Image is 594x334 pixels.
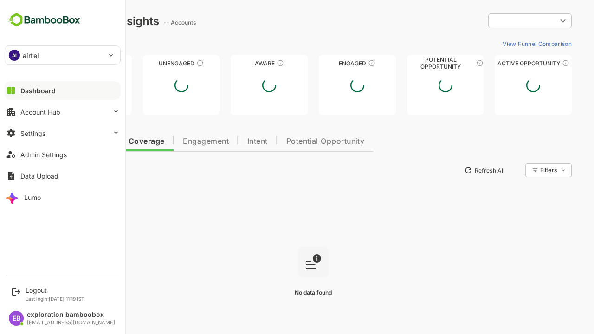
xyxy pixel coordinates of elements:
[262,289,299,296] span: No data found
[5,103,121,121] button: Account Hub
[244,59,252,67] div: These accounts have just entered the buying cycle and need further nurturing
[5,46,120,64] div: AIairtel
[254,138,332,145] span: Potential Opportunity
[150,138,196,145] span: Engagement
[507,162,539,179] div: Filters
[20,129,45,137] div: Settings
[444,59,451,67] div: These accounts are MQAs and can be passed on to Inside Sales
[5,167,121,185] button: Data Upload
[76,59,83,67] div: These accounts have not been engaged with for a defined time period
[27,311,115,319] div: exploration bamboobox
[22,162,90,179] button: New Insights
[23,51,39,60] p: airtel
[32,138,132,145] span: Data Quality and Coverage
[22,14,127,28] div: Dashboard Insights
[164,59,171,67] div: These accounts have not shown enough engagement and need nurturing
[286,60,363,67] div: Engaged
[20,172,58,180] div: Data Upload
[466,36,539,51] button: View Funnel Comparison
[5,188,121,206] button: Lumo
[374,60,452,67] div: Potential Opportunity
[456,13,539,29] div: ​
[508,167,524,173] div: Filters
[26,296,84,302] p: Last login: [DATE] 11:19 IST
[462,60,539,67] div: Active Opportunity
[20,108,60,116] div: Account Hub
[5,124,121,142] button: Settings
[24,193,41,201] div: Lumo
[336,59,343,67] div: These accounts are warm, further nurturing would qualify them to MQAs
[5,81,121,100] button: Dashboard
[427,163,476,178] button: Refresh All
[110,60,187,67] div: Unengaged
[131,19,166,26] ag: -- Accounts
[215,138,235,145] span: Intent
[9,50,20,61] div: AI
[5,11,83,29] img: BambooboxFullLogoMark.5f36c76dfaba33ec1ec1367b70bb1252.svg
[26,286,84,294] div: Logout
[5,145,121,164] button: Admin Settings
[27,320,115,326] div: [EMAIL_ADDRESS][DOMAIN_NAME]
[529,59,537,67] div: These accounts have open opportunities which might be at any of the Sales Stages
[20,87,56,95] div: Dashboard
[20,151,67,159] div: Admin Settings
[198,60,275,67] div: Aware
[22,60,99,67] div: Unreached
[9,311,24,326] div: EB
